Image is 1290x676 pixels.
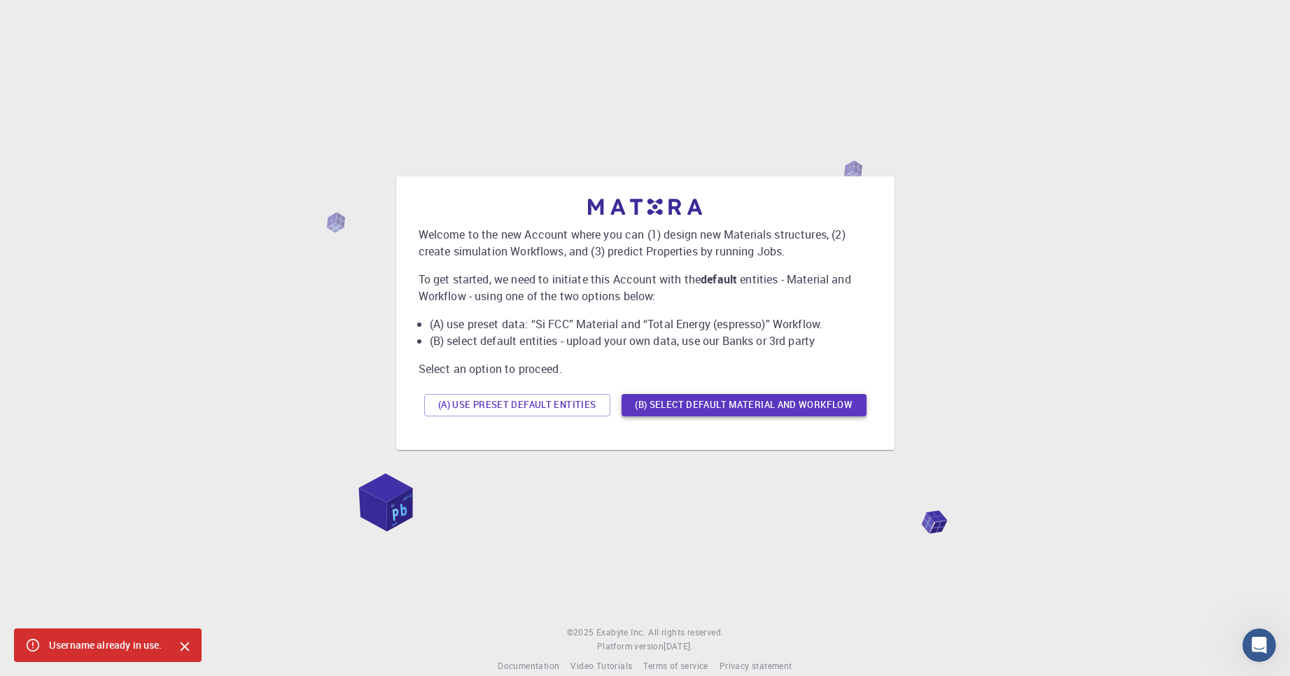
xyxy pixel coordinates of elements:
[419,360,872,377] p: Select an option to proceed.
[174,635,196,658] button: Close
[1242,628,1276,662] iframe: Intercom live chat
[622,394,867,416] button: (B) Select default material and workflow
[49,633,162,658] div: Username already in use.
[664,640,693,654] a: [DATE].
[430,332,872,349] li: (B) select default entities - upload your own data, use our Banks or 3rd party
[419,271,872,304] p: To get started, we need to initiate this Account with the entities - Material and Workflow - usin...
[567,626,596,640] span: © 2025
[588,199,703,215] img: logo
[28,10,78,22] span: Support
[596,626,645,640] a: Exabyte Inc.
[430,316,872,332] li: (A) use preset data: “Si FCC” Material and “Total Energy (espresso)” Workflow.
[701,272,737,287] b: default
[720,659,792,673] a: Privacy statement
[570,660,632,671] span: Video Tutorials
[597,640,664,654] span: Platform version
[596,626,645,638] span: Exabyte Inc.
[498,659,559,673] a: Documentation
[720,660,792,671] span: Privacy statement
[498,660,559,671] span: Documentation
[419,226,872,260] p: Welcome to the new Account where you can (1) design new Materials structures, (2) create simulati...
[643,660,708,671] span: Terms of service
[570,659,632,673] a: Video Tutorials
[664,640,693,652] span: [DATE] .
[424,394,610,416] button: (A) Use preset default entities
[648,626,723,640] span: All rights reserved.
[643,659,708,673] a: Terms of service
